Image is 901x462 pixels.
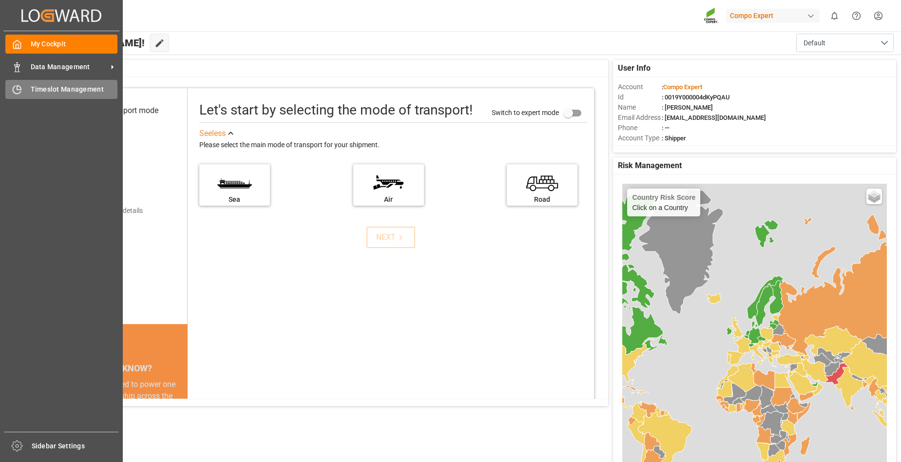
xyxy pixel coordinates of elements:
button: NEXT [366,227,415,248]
span: Sidebar Settings [32,441,119,451]
span: Name [618,102,662,113]
button: Compo Expert [726,6,824,25]
span: Id [618,92,662,102]
span: Switch to expert mode [492,108,559,116]
span: Account [618,82,662,92]
div: Please select the main mode of transport for your shipment. [199,139,587,151]
span: Default [804,38,825,48]
span: : [EMAIL_ADDRESS][DOMAIN_NAME] [662,114,766,121]
a: Timeslot Management [5,80,117,99]
div: Compo Expert [726,9,820,23]
a: My Cockpit [5,35,117,54]
span: : — [662,124,670,132]
div: See less [199,128,226,139]
button: open menu [796,34,894,52]
button: show 0 new notifications [824,5,845,27]
h4: Country Risk Score [632,193,695,201]
div: Let's start by selecting the mode of transport! [199,100,473,120]
span: Account Type [618,133,662,143]
div: Sea [204,194,265,205]
span: : 0019Y000004dKyPQAU [662,94,730,101]
button: next slide / item [174,379,188,461]
span: Phone [618,123,662,133]
button: Help Center [845,5,867,27]
span: User Info [618,62,651,74]
span: Compo Expert [663,83,702,91]
div: Road [512,194,573,205]
div: Click on a Country [632,193,695,212]
a: Layers [866,189,882,204]
span: Email Address [618,113,662,123]
span: : [662,83,702,91]
span: Timeslot Management [31,84,118,95]
img: Screenshot%202023-09-29%20at%2010.02.21.png_1712312052.png [704,7,719,24]
div: Select transport mode [83,105,158,116]
span: : [PERSON_NAME] [662,104,713,111]
span: Data Management [31,62,108,72]
div: Air [358,194,419,205]
span: Risk Management [618,160,682,172]
span: My Cockpit [31,39,118,49]
div: NEXT [376,231,406,243]
span: : Shipper [662,135,686,142]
